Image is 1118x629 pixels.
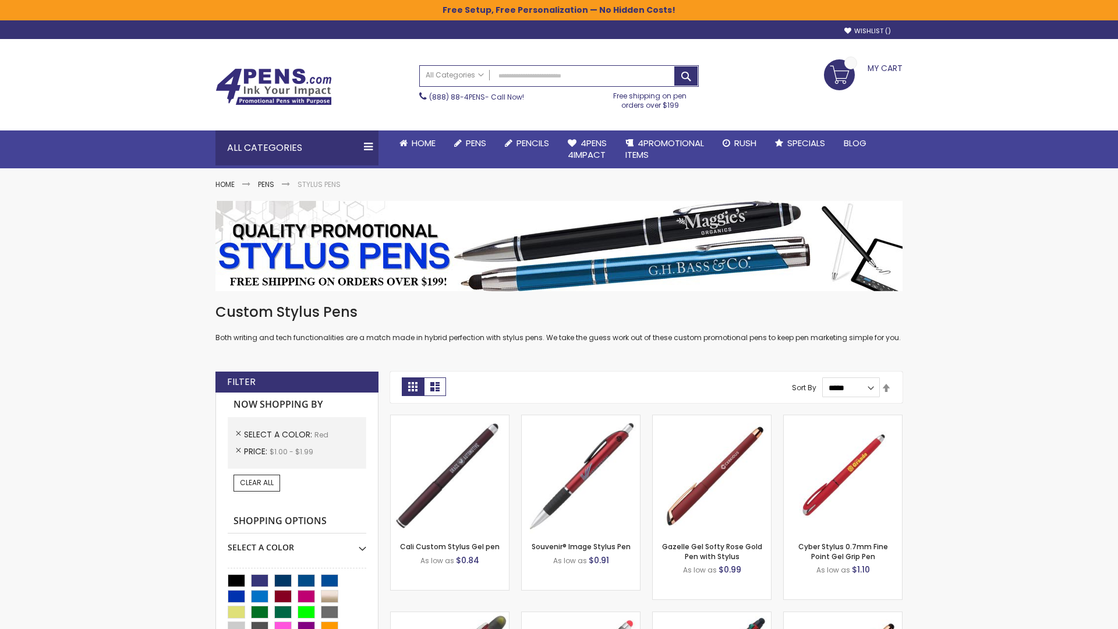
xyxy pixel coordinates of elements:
strong: Now Shopping by [228,393,366,417]
span: All Categories [426,70,484,80]
a: Specials [766,130,834,156]
div: Both writing and tech functionalities are a match made in hybrid perfection with stylus pens. We ... [215,303,903,343]
a: Blog [834,130,876,156]
span: 4Pens 4impact [568,137,607,161]
span: Select A Color [244,429,314,440]
img: Stylus Pens [215,201,903,291]
span: Pencils [516,137,549,149]
span: Home [412,137,436,149]
span: As low as [420,556,454,566]
a: Pencils [496,130,558,156]
a: Cyber Stylus 0.7mm Fine Point Gel Grip Pen-Red [784,415,902,425]
strong: Stylus Pens [298,179,341,189]
span: As low as [553,556,587,566]
a: Pens [445,130,496,156]
span: Blog [844,137,866,149]
h1: Custom Stylus Pens [215,303,903,321]
span: 4PROMOTIONAL ITEMS [625,137,704,161]
a: Gazelle Gel Softy Rose Gold Pen with Stylus-Red [653,415,771,425]
a: Home [390,130,445,156]
img: 4Pens Custom Pens and Promotional Products [215,68,332,105]
div: All Categories [215,130,378,165]
span: $0.84 [456,554,479,566]
span: As low as [683,565,717,575]
span: $0.99 [719,564,741,575]
a: Wishlist [844,27,891,36]
span: As low as [816,565,850,575]
a: Pens [258,179,274,189]
strong: Grid [402,377,424,396]
a: Rush [713,130,766,156]
img: Gazelle Gel Softy Rose Gold Pen with Stylus-Red [653,415,771,533]
img: Cyber Stylus 0.7mm Fine Point Gel Grip Pen-Red [784,415,902,533]
span: $1.00 - $1.99 [270,447,313,457]
a: 4Pens4impact [558,130,616,168]
a: Souvenir® Image Stylus Pen [532,542,631,552]
span: Price [244,446,270,457]
strong: Shopping Options [228,509,366,534]
div: Free shipping on pen orders over $199 [602,87,699,110]
strong: Filter [227,376,256,388]
span: Clear All [240,478,274,487]
span: Rush [734,137,756,149]
a: Orbitor 4 Color Assorted Ink Metallic Stylus Pens-Red [653,612,771,621]
a: Souvenir® Jalan Highlighter Stylus Pen Combo-Red [391,612,509,621]
a: (888) 88-4PENS [429,92,485,102]
span: $0.91 [589,554,609,566]
a: Souvenir® Image Stylus Pen-Red [522,415,640,425]
img: Cali Custom Stylus Gel pen-Red [391,415,509,533]
a: All Categories [420,66,490,85]
span: - Call Now! [429,92,524,102]
a: Cyber Stylus 0.7mm Fine Point Gel Grip Pen [798,542,888,561]
span: Pens [466,137,486,149]
a: 4PROMOTIONALITEMS [616,130,713,168]
a: Clear All [233,475,280,491]
a: Cali Custom Stylus Gel pen [400,542,500,552]
img: Souvenir® Image Stylus Pen-Red [522,415,640,533]
a: Islander Softy Gel with Stylus - ColorJet Imprint-Red [522,612,640,621]
a: Gazelle Gel Softy Rose Gold Pen with Stylus [662,542,762,561]
div: Select A Color [228,533,366,553]
label: Sort By [792,383,816,393]
span: Red [314,430,328,440]
span: Specials [787,137,825,149]
span: $1.10 [852,564,870,575]
a: Home [215,179,235,189]
a: Cali Custom Stylus Gel pen-Red [391,415,509,425]
a: Gazelle Gel Softy Rose Gold Pen with Stylus - ColorJet-Red [784,612,902,621]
